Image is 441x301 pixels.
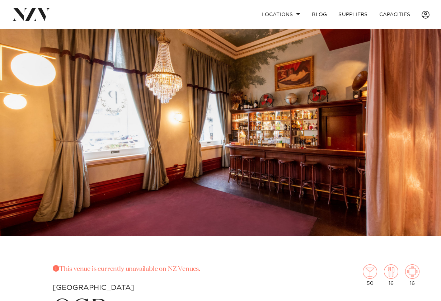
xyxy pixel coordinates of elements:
[374,7,416,22] a: Capacities
[306,7,333,22] a: BLOG
[53,264,312,274] p: This venue is currently unavailable on NZ Venues.
[384,264,398,279] img: dining.png
[333,7,373,22] a: SUPPLIERS
[384,264,398,286] div: 16
[363,264,377,286] div: 50
[405,264,419,279] img: meeting.png
[256,7,306,22] a: Locations
[405,264,419,286] div: 16
[363,264,377,279] img: cocktail.png
[11,8,51,21] img: nzv-logo.png
[53,284,134,291] small: [GEOGRAPHIC_DATA]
